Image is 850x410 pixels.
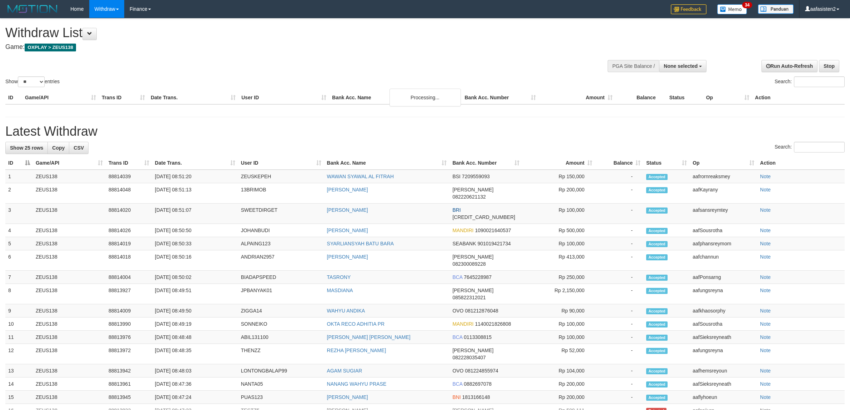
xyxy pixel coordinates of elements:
span: Copy 154301018634507 to clipboard [452,214,515,220]
span: Copy 085822312021 to clipboard [452,295,486,300]
td: - [595,391,643,404]
span: OXPLAY > ZEUS138 [25,44,76,51]
td: Rp 500,000 [522,224,595,237]
span: Copy 901019421734 to clipboard [477,241,510,246]
span: Copy 081224855974 to clipboard [465,368,498,374]
td: 12 [5,344,33,364]
a: [PERSON_NAME] [327,254,368,260]
a: REZHA [PERSON_NAME] [327,347,386,353]
span: OVO [452,368,463,374]
td: [DATE] 08:48:35 [152,344,238,364]
span: Copy 7645228987 to clipboard [464,274,492,280]
th: Bank Acc. Number: activate to sort column ascending [449,156,522,170]
select: Showentries [18,76,45,87]
td: [DATE] 08:49:50 [152,304,238,317]
th: Date Trans. [148,91,238,104]
td: Rp 52,000 [522,344,595,364]
td: 88813976 [106,331,152,344]
th: Action [757,156,845,170]
th: Bank Acc. Number [462,91,538,104]
td: aafrornreaksmey [690,170,757,183]
td: Rp 90,000 [522,304,595,317]
span: Copy [52,145,65,151]
span: Accepted [646,348,668,354]
span: [PERSON_NAME] [452,187,493,192]
td: 10 [5,317,33,331]
a: Note [760,174,771,179]
span: Accepted [646,241,668,247]
span: BSI [452,174,461,179]
h4: Game: [5,44,559,51]
td: JPBANYAK01 [238,284,324,304]
td: 9 [5,304,33,317]
th: ID: activate to sort column descending [5,156,33,170]
td: ZEUS138 [33,377,106,391]
td: ZEUS138 [33,224,106,237]
td: - [595,304,643,317]
td: 3 [5,204,33,224]
td: Rp 150,000 [522,170,595,183]
td: LONTONGBALAP99 [238,364,324,377]
a: Note [760,227,771,233]
a: OKTA RECO ADHITIA PR [327,321,385,327]
th: Game/API [22,91,99,104]
td: - [595,284,643,304]
a: Copy [47,142,69,154]
td: ZEUS138 [33,331,106,344]
span: Accepted [646,228,668,234]
td: aafKayrany [690,183,757,204]
a: Note [760,187,771,192]
td: ZEUS138 [33,304,106,317]
span: [PERSON_NAME] [452,347,493,353]
td: aafchannun [690,250,757,271]
td: Rp 200,000 [522,377,595,391]
a: Run Auto-Refresh [761,60,818,72]
a: TASRONY [327,274,351,280]
td: aafkhaosorphy [690,304,757,317]
td: 7 [5,271,33,284]
th: Game/API: activate to sort column ascending [33,156,106,170]
span: CSV [74,145,84,151]
td: aafSieksreyneath [690,331,757,344]
span: [PERSON_NAME] [452,287,493,293]
td: [DATE] 08:47:36 [152,377,238,391]
td: Rp 250,000 [522,271,595,284]
a: Note [760,287,771,293]
h1: Withdraw List [5,26,559,40]
a: Note [760,368,771,374]
td: [DATE] 08:50:16 [152,250,238,271]
td: 88814009 [106,304,152,317]
td: NANTA05 [238,377,324,391]
img: MOTION_logo.png [5,4,60,14]
td: 88813990 [106,317,152,331]
td: [DATE] 08:48:03 [152,364,238,377]
td: [DATE] 08:50:33 [152,237,238,250]
td: - [595,224,643,237]
a: Note [760,321,771,327]
td: ZEUS138 [33,344,106,364]
a: [PERSON_NAME] [327,187,368,192]
a: NANANG WAHYU PRASE [327,381,387,387]
a: [PERSON_NAME] [PERSON_NAME] [327,334,411,340]
td: 88814020 [106,204,152,224]
td: Rp 200,000 [522,183,595,204]
span: None selected [664,63,698,69]
th: Trans ID: activate to sort column ascending [106,156,152,170]
td: ZEUS138 [33,250,106,271]
a: WAWAN SYAWAL AL FITRAH [327,174,394,179]
img: Button%20Memo.svg [717,4,747,14]
span: MANDIRI [452,227,473,233]
a: Show 25 rows [5,142,48,154]
td: [DATE] 08:51:07 [152,204,238,224]
td: 14 [5,377,33,391]
td: aafSousrotha [690,224,757,237]
a: SYARLIANSYAH BATU BARA [327,241,394,246]
span: Accepted [646,335,668,341]
td: ZEUS138 [33,284,106,304]
td: 88813945 [106,391,152,404]
span: Show 25 rows [10,145,43,151]
td: - [595,344,643,364]
td: aafhemsreyoun [690,364,757,377]
td: [DATE] 08:50:02 [152,271,238,284]
label: Show entries [5,76,60,87]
